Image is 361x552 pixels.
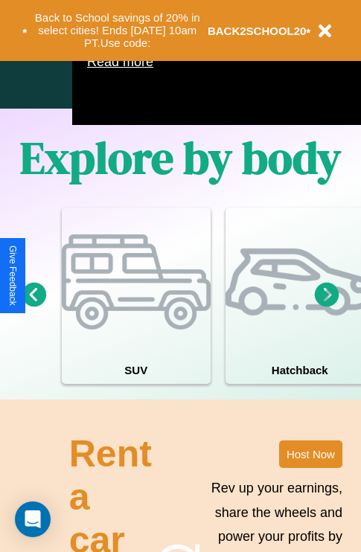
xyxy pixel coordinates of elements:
b: BACK2SCHOOL20 [208,25,307,37]
div: Give Feedback [7,245,18,306]
div: Open Intercom Messenger [15,501,51,537]
h4: SUV [62,356,211,384]
h1: Explore by body [20,127,341,188]
button: Host Now [279,440,342,468]
button: Back to School savings of 20% in select cities! Ends [DATE] 10am PT.Use code: [28,7,208,54]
